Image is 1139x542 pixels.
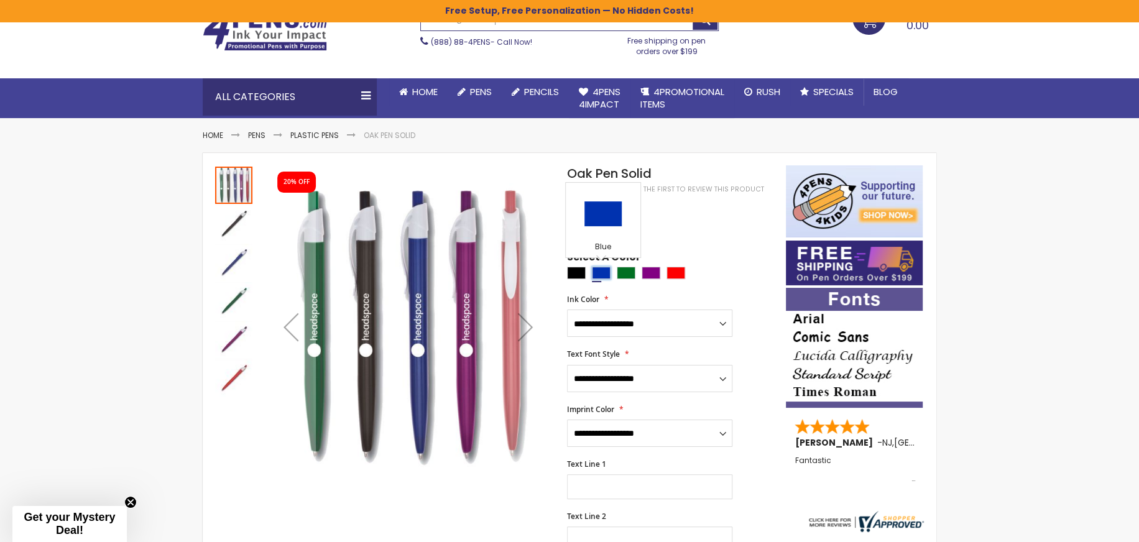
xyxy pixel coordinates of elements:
span: Rush [757,85,780,98]
span: Text Line 1 [567,459,606,469]
span: Ink Color [567,294,599,305]
a: Pens [448,78,502,106]
a: 4pens.com certificate URL [806,524,924,535]
a: Home [203,130,223,140]
span: Blog [874,85,898,98]
div: Free shipping on pen orders over $199 [615,31,719,56]
button: Close teaser [124,496,137,508]
span: - , [877,436,985,449]
span: [GEOGRAPHIC_DATA] [893,436,985,449]
span: - Call Now! [431,37,532,47]
a: Plastic Pens [290,130,339,140]
span: Pencils [524,85,559,98]
img: Oak Pen Solid [266,183,550,467]
span: NJ [882,436,892,449]
span: [PERSON_NAME] [795,436,877,449]
div: Next [500,165,550,488]
div: Oak Pen Solid [215,165,254,204]
div: Oak Pen Solid [215,242,254,281]
span: Select A Color [567,250,640,267]
div: Blue [569,242,637,254]
img: Oak Pen Solid [215,244,252,281]
span: 4Pens 4impact [579,85,620,111]
div: Oak Pen Solid [215,319,254,358]
div: Get your Mystery Deal!Close teaser [12,506,127,542]
div: Oak Pen Solid [215,358,252,397]
a: Home [389,78,448,106]
span: 4PROMOTIONAL ITEMS [640,85,724,111]
a: 4Pens4impact [569,78,630,119]
img: 4pens.com widget logo [806,511,924,532]
img: Free shipping on orders over $199 [786,241,923,285]
a: Specials [790,78,864,106]
span: 0.00 [906,17,929,33]
img: 4Pens Custom Pens and Promotional Products [203,11,327,51]
span: Text Line 2 [567,511,606,521]
span: Pens [470,85,492,98]
img: Oak Pen Solid [215,205,252,242]
a: Pens [248,130,265,140]
img: 4pens 4 kids [786,165,923,237]
div: Oak Pen Solid [215,281,254,319]
li: Oak Pen Solid [364,131,415,140]
div: Fantastic [795,456,915,483]
div: Black [567,267,586,279]
div: Blue [592,267,611,279]
a: (888) 88-4PENS [431,37,491,47]
span: Home [412,85,438,98]
a: Blog [864,78,908,106]
img: Oak Pen Solid [215,282,252,319]
div: Red [666,267,685,279]
img: Oak Pen Solid [215,321,252,358]
a: Rush [734,78,790,106]
span: Specials [813,85,854,98]
div: 20% OFF [284,178,310,186]
img: font-personalization-examples [786,288,923,408]
div: Green [617,267,635,279]
a: Be the first to review this product [634,185,764,194]
span: Imprint Color [567,404,614,415]
div: Previous [266,165,316,488]
span: Oak Pen Solid [567,165,652,182]
span: Get your Mystery Deal! [24,511,115,536]
span: Text Font Style [567,349,620,359]
a: Pencils [502,78,569,106]
div: All Categories [203,78,377,116]
div: Oak Pen Solid [215,204,254,242]
a: 4PROMOTIONALITEMS [630,78,734,119]
img: Oak Pen Solid [215,359,252,397]
div: Purple [642,267,660,279]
